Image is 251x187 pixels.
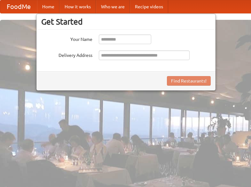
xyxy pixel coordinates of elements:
[41,35,92,43] label: Your Name
[37,0,59,13] a: Home
[41,51,92,58] label: Delivery Address
[96,0,130,13] a: Who we are
[59,0,96,13] a: How it works
[167,76,211,86] button: Find Restaurants!
[41,17,211,27] h3: Get Started
[130,0,168,13] a: Recipe videos
[0,0,37,13] a: FoodMe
